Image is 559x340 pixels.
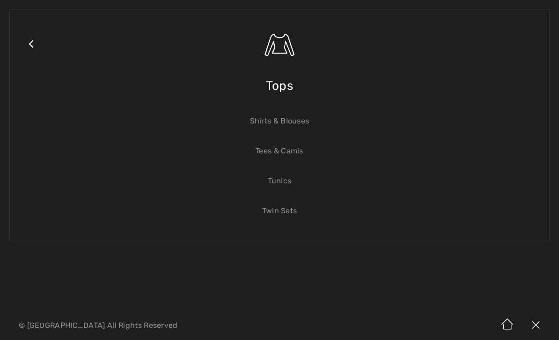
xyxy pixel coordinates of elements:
[19,111,540,131] a: Shirts & Blouses
[493,311,522,340] img: Home
[19,201,540,221] a: Twin Sets
[19,141,540,161] a: Tees & Camis
[266,69,293,102] span: Tops
[22,7,41,15] span: Help
[19,171,540,191] a: Tunics
[19,322,329,329] p: © [GEOGRAPHIC_DATA] All Rights Reserved
[522,311,550,340] img: X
